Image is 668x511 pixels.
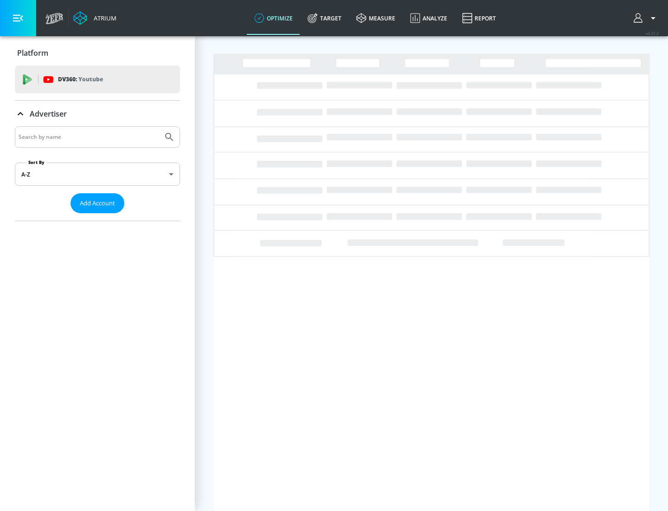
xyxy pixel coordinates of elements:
div: Advertiser [15,101,180,127]
p: DV360: [58,74,103,85]
a: Report [455,1,503,35]
div: Atrium [90,14,116,22]
a: Atrium [73,11,116,25]
div: DV360: Youtube [15,66,180,93]
input: Search by name [19,131,159,143]
nav: list of Advertiser [15,213,180,221]
div: Platform [15,40,180,66]
p: Platform [17,48,48,58]
a: Analyze [403,1,455,35]
span: v 4.22.2 [646,31,659,36]
a: Target [300,1,349,35]
div: Advertiser [15,126,180,221]
div: A-Z [15,163,180,186]
span: Add Account [80,198,115,209]
a: optimize [247,1,300,35]
a: measure [349,1,403,35]
p: Advertiser [30,109,67,119]
button: Add Account [71,193,124,213]
p: Youtube [78,74,103,84]
label: Sort By [26,159,46,165]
